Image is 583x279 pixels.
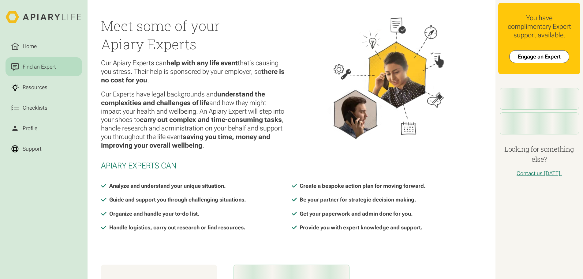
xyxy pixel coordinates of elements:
div: Get your paperwork and admin done for you. [300,209,413,218]
div: Create a bespoke action plan for moving forward. [300,182,426,190]
div: Handle logistics, carry out research or find resources. [109,223,245,232]
a: Engage an Expert [509,50,569,63]
strong: saving you time, money and improving your overall wellbeing [101,133,270,149]
a: Home [6,37,82,56]
div: Provide you with expert knowledge and support. [300,223,423,232]
a: Resources [6,78,82,97]
div: Checklists [21,104,49,112]
a: Support [6,139,82,159]
h2: Apiary Experts Can [101,161,482,171]
div: Find an Expert [21,63,57,71]
a: Find an Expert [6,57,82,77]
h4: Looking for something else? [498,144,580,164]
a: Contact us [DATE]. [517,170,562,176]
div: Home [21,42,38,51]
div: You have complimentary Expert support available. [504,14,575,40]
p: Our Experts have legal backgrounds and and how they might impact your health and wellbeing. An Ap... [101,90,286,150]
a: Profile [6,119,82,138]
p: Our Apiary Experts can that’s causing you stress. Their help is sponsored by your employer, so . [101,59,286,85]
div: Guide and support you through challenging situations. [109,195,246,204]
div: Profile [21,124,39,133]
div: Be your partner for strategic decision making. [300,195,416,204]
div: Support [21,145,43,153]
h2: Meet some of your Apiary Experts [101,17,286,54]
div: Resources [21,83,49,92]
a: Checklists [6,98,82,118]
strong: there is no cost for you [101,67,285,84]
div: Analyze and understand your unique situation. [109,182,226,190]
strong: help with any life event [166,59,238,67]
div: Organize and handle your to-do list. [109,209,200,218]
strong: understand the complexities and challenges of life [101,90,265,107]
strong: carry out complex and time-consuming tasks [140,115,282,123]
